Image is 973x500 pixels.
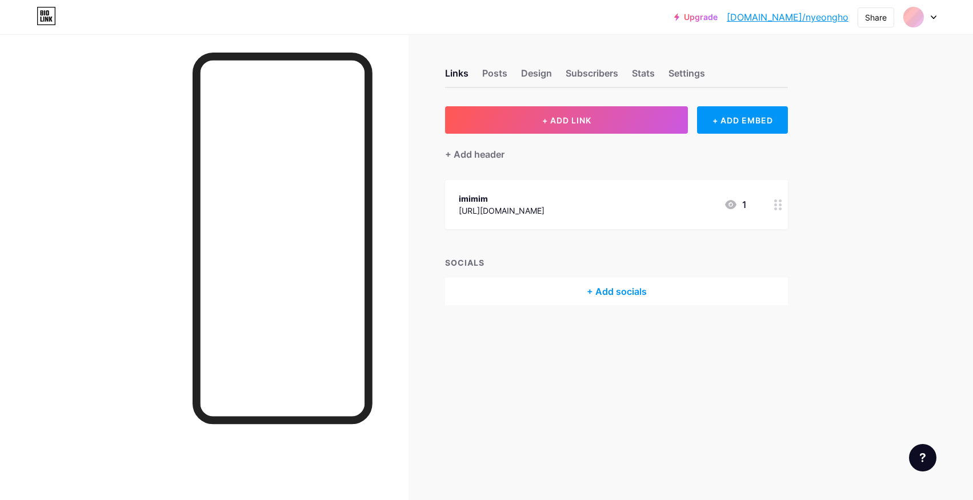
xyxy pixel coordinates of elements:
div: Design [521,66,552,87]
div: Stats [632,66,655,87]
div: imimim [459,193,544,205]
div: + Add header [445,147,504,161]
div: Subscribers [566,66,618,87]
div: Posts [482,66,507,87]
div: Share [865,11,887,23]
div: SOCIALS [445,257,788,269]
a: Upgrade [674,13,718,22]
a: [DOMAIN_NAME]/nyeongho [727,10,848,24]
div: + Add socials [445,278,788,305]
div: Settings [668,66,705,87]
div: [URL][DOMAIN_NAME] [459,205,544,217]
div: 1 [724,198,747,211]
button: + ADD LINK [445,106,688,134]
div: Links [445,66,469,87]
div: + ADD EMBED [697,106,788,134]
span: + ADD LINK [542,115,591,125]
